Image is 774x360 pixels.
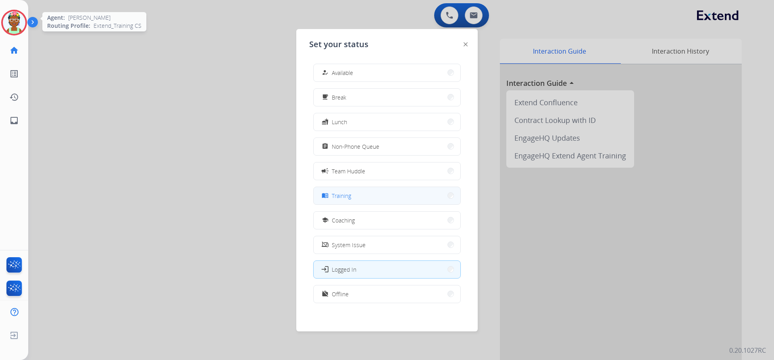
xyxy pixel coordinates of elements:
[9,46,19,55] mat-icon: home
[322,291,329,298] mat-icon: work_off
[332,69,353,77] span: Available
[314,261,460,278] button: Logged In
[47,22,90,30] span: Routing Profile:
[314,64,460,81] button: Available
[332,93,346,102] span: Break
[332,241,366,249] span: System Issue
[314,138,460,155] button: Non-Phone Queue
[94,22,141,30] span: Extend_Training CS
[314,285,460,303] button: Offline
[314,113,460,131] button: Lunch
[314,236,460,254] button: System Issue
[314,162,460,180] button: Team Huddle
[314,187,460,204] button: Training
[322,217,329,224] mat-icon: school
[332,118,347,126] span: Lunch
[9,69,19,79] mat-icon: list_alt
[322,119,329,125] mat-icon: fastfood
[322,69,329,76] mat-icon: how_to_reg
[47,14,65,22] span: Agent:
[729,345,766,355] p: 0.20.1027RC
[309,39,368,50] span: Set your status
[322,192,329,199] mat-icon: menu_book
[464,42,468,46] img: close-button
[322,143,329,150] mat-icon: assignment
[321,167,329,175] mat-icon: campaign
[68,14,110,22] span: [PERSON_NAME]
[332,142,379,151] span: Non-Phone Queue
[322,241,329,248] mat-icon: phonelink_off
[9,92,19,102] mat-icon: history
[9,116,19,125] mat-icon: inbox
[314,212,460,229] button: Coaching
[332,265,356,274] span: Logged In
[314,89,460,106] button: Break
[3,11,25,34] img: avatar
[332,191,351,200] span: Training
[332,167,365,175] span: Team Huddle
[322,94,329,101] mat-icon: free_breakfast
[332,290,349,298] span: Offline
[321,265,329,273] mat-icon: login
[332,216,355,225] span: Coaching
